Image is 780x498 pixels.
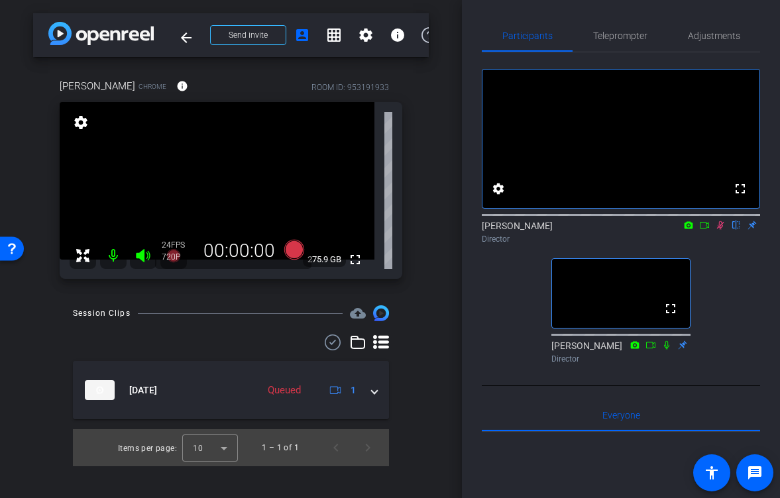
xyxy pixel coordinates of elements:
[482,219,760,245] div: [PERSON_NAME]
[162,240,195,250] div: 24
[728,219,744,230] mat-icon: flip
[162,252,195,262] div: 720P
[358,27,374,43] mat-icon: settings
[593,31,647,40] span: Teleprompter
[688,31,740,40] span: Adjustments
[171,240,185,250] span: FPS
[210,25,286,45] button: Send invite
[663,301,679,317] mat-icon: fullscreen
[195,240,284,262] div: 00:00:00
[351,383,356,397] span: 1
[502,31,553,40] span: Participants
[262,441,299,454] div: 1 – 1 of 1
[747,465,763,481] mat-icon: message
[482,233,760,245] div: Director
[350,305,366,321] span: Destinations for your clips
[178,30,194,46] mat-icon: arrow_back
[229,30,268,40] span: Send invite
[551,339,691,365] div: [PERSON_NAME]
[347,252,363,268] mat-icon: fullscreen
[129,383,157,397] span: [DATE]
[350,305,366,321] mat-icon: cloud_upload
[732,181,748,197] mat-icon: fullscreen
[373,305,389,321] img: Session clips
[303,252,346,268] span: 275.9 GB
[352,432,384,464] button: Next page
[602,411,640,420] span: Everyone
[311,81,389,93] div: ROOM ID: 953191933
[551,353,691,365] div: Director
[490,181,506,197] mat-icon: settings
[48,22,154,45] img: app-logo
[261,383,307,398] div: Queued
[294,27,310,43] mat-icon: account_box
[176,80,188,92] mat-icon: info
[704,465,720,481] mat-icon: accessibility
[85,380,115,400] img: thumb-nail
[118,442,177,455] div: Items per page:
[72,115,90,130] mat-icon: settings
[60,79,135,93] span: [PERSON_NAME]
[326,27,342,43] mat-icon: grid_on
[320,432,352,464] button: Previous page
[73,361,389,419] mat-expansion-panel-header: thumb-nail[DATE]Queued1
[73,307,131,320] div: Session Clips
[139,81,166,91] span: Chrome
[390,27,406,43] mat-icon: info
